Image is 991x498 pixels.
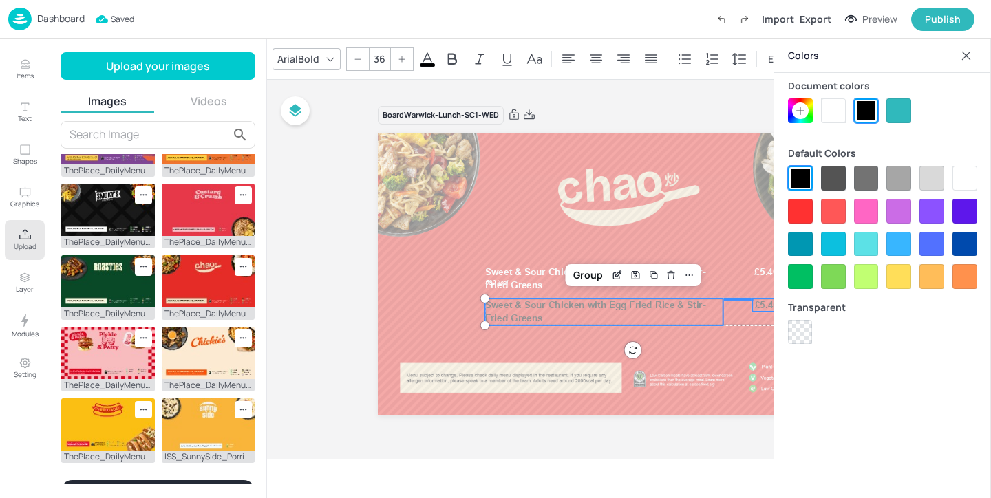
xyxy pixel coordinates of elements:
span: £5.40 [755,299,778,310]
div: Default Colors [788,140,977,166]
div: Publish [925,12,961,27]
div: ThePlace_DailyMenus_CompleteDishes_CalleMex_1920x1080.jpg [162,164,255,177]
div: ThePlace_DailyMenus_CompleteDishes_SoukStreet_1920x1080.jpg [61,164,155,177]
div: ThePlace_DailyMenus_CompleteDishes_Smokys_1920x1080.jpg [61,236,155,248]
div: Import [762,12,794,26]
button: Images [61,94,154,109]
div: Remove image [135,186,152,204]
button: Preview [837,9,906,30]
button: Setting [5,348,45,388]
span: £5.40 [755,266,778,279]
div: Delete [662,266,680,284]
span: Sweet & Sour Chicken with Egg Fried Rice & Stir-Fried Greens [485,266,706,290]
div: ThePlace_DailyMenus_CompleteDishes_Overloaded_1920x1080.jpg [61,451,155,463]
div: Transparent [788,294,977,320]
div: ThePlace_DailyMenus_CompleteDishes_Custard&Crumb_1920x1080.jpg [162,236,255,248]
label: Redo (Ctrl + Y) [733,8,756,31]
div: Remove image [135,258,152,276]
img: logo-86c26b7e.jpg [8,8,32,30]
button: Items [5,50,45,89]
span: Saved [96,12,134,26]
div: ThePlace_DailyMenus_CompleteDishes_Roasties_1920x1080.jpg [61,307,155,320]
button: Modules [5,305,45,345]
div: Edit Item [608,266,626,284]
button: Text [5,92,45,132]
button: Upload your images [61,52,255,80]
div: Remove image [235,329,252,347]
button: Shapes [5,135,45,175]
div: ThePlace_DailyMenus_CompleteDishes_Chickies_1920x1080.jpg [162,379,255,391]
input: Search Image [70,124,228,146]
p: Dashboard [37,14,85,23]
img: 2025-09-08-1757346633485anq4pomzgtm.jpg [61,398,155,451]
button: Graphics [5,177,45,217]
img: 2025-09-08-1757346634872vyjsjwt1uxo.jpg [61,255,155,307]
p: Colors [788,39,955,72]
div: Remove image [235,258,252,276]
div: ISS_SunnySide_Porridge_BG.jpg [162,451,255,463]
img: 2025-09-08-1757346618286hzz2t9xn6om.jpg [162,255,255,307]
div: Remove image [135,329,152,347]
div: ThePlace_DailyMenus_CompleteDishes_Pickle&Patty_1920x1080.jpg [61,379,155,391]
div: Duplicate [644,266,662,284]
img: 2025-09-08-1757346636016vglnjmhvzdm.jpg [61,184,155,236]
img: 2025-09-08-17573466337867i4xb3sxtx5.jpg [61,327,155,379]
button: Upload [5,220,45,260]
div: ThePlace_DailyMenus_CompleteDishes_Chao_1920x1080.jpg [162,307,255,320]
p: Setting [14,369,36,379]
img: 2025-09-08-17573466181338the8ttcyx.jpg [162,184,255,236]
button: search [228,123,252,147]
p: Text [18,113,32,123]
div: Group [568,266,608,284]
div: Save Layout [626,266,644,284]
p: Graphics [10,199,39,208]
div: Remove image [235,401,252,419]
img: 2025-09-08-1757346586902dwdpzyp7z3.jpg [162,398,255,451]
img: 2025-09-08-1757346618193u5x1b1rcqg.jpg [162,327,255,379]
span: Sweet & Sour Chicken with Egg Fried Rice & Stir-Fried Greens [485,299,706,323]
div: Preview [862,12,897,27]
p: Layer [16,284,34,294]
p: Items [17,71,34,80]
div: Remove image [235,186,252,204]
div: Remove image [135,401,152,419]
p: Shapes [13,156,37,166]
div: Export [800,12,831,26]
p: Upload [14,241,36,251]
div: ArialBold [275,49,322,69]
div: Board Warwick-Lunch-SC1-WED [378,106,504,124]
button: Videos [162,94,256,109]
div: Document colors [788,73,977,98]
span: Effects [765,52,804,66]
button: Publish [911,8,974,31]
label: Undo (Ctrl + Z) [710,8,733,31]
button: Layer [5,263,45,303]
p: Modules [12,329,39,338]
